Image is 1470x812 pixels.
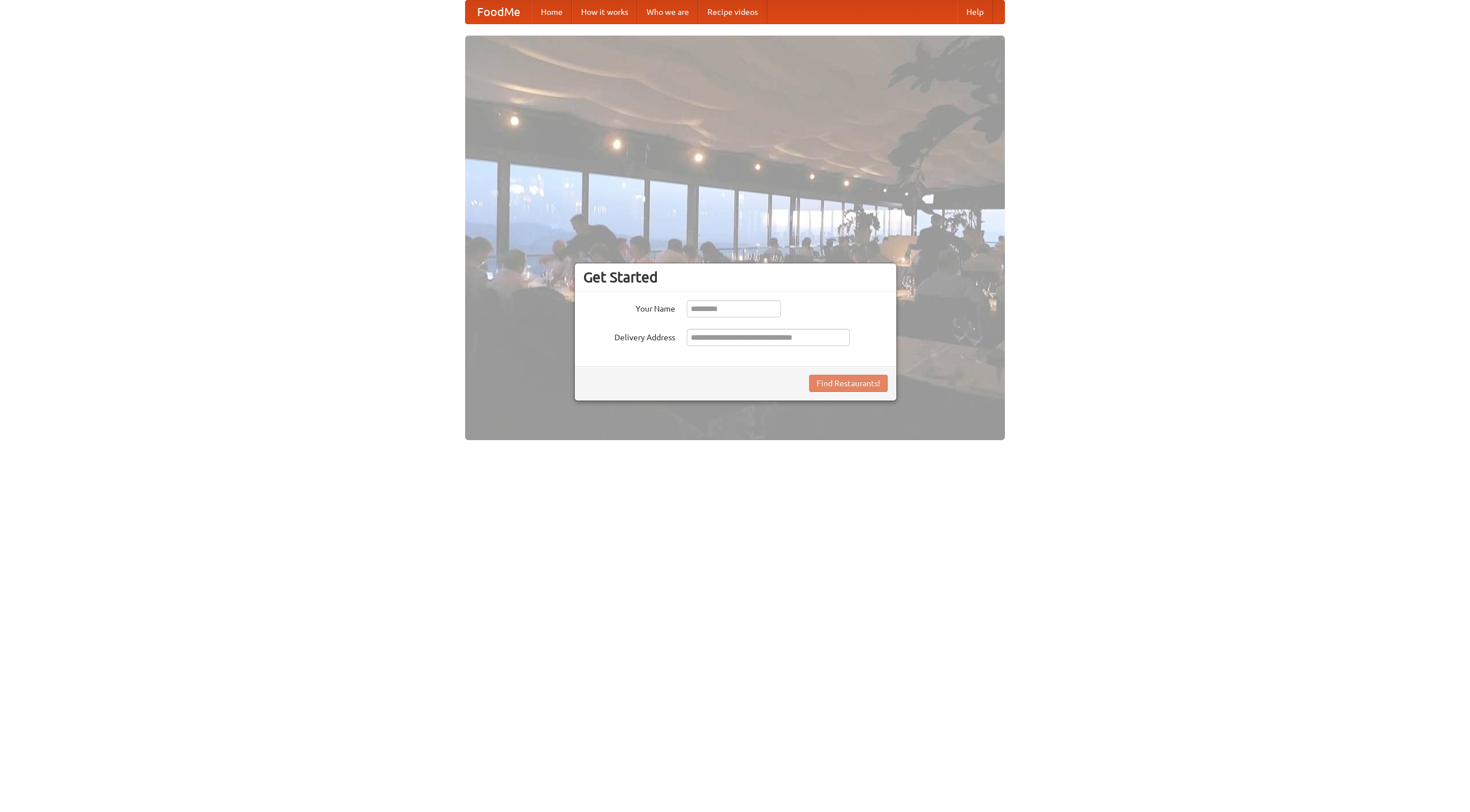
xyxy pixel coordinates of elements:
label: Your Name [583,300,675,314]
a: Help [957,1,993,24]
a: Home [532,1,572,24]
h3: Get Started [583,269,888,286]
button: Find Restaurants! [809,375,888,392]
a: Who we are [637,1,698,24]
a: How it works [572,1,637,24]
a: Recipe videos [698,1,767,24]
label: Delivery Address [583,329,675,343]
a: FoodMe [466,1,532,24]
